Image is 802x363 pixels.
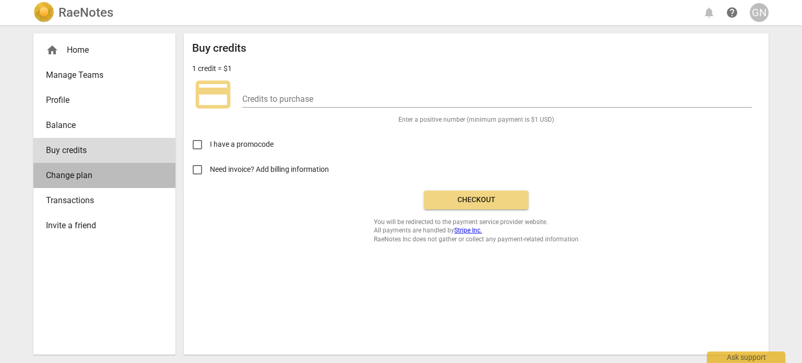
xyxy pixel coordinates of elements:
[46,119,155,132] span: Balance
[726,6,738,19] span: help
[33,2,54,23] img: Logo
[750,3,769,22] button: GN
[46,169,155,182] span: Change plan
[33,63,175,88] a: Manage Teams
[424,191,528,209] button: Checkout
[432,195,520,205] span: Checkout
[46,44,155,56] div: Home
[210,139,274,150] span: I have a promocode
[46,194,155,207] span: Transactions
[33,213,175,238] a: Invite a friend
[33,188,175,213] a: Transactions
[192,63,232,74] p: 1 credit = $1
[398,115,554,124] span: Enter a positive number (minimum payment is $1 USD)
[210,164,331,175] span: Need invoice? Add billing information
[46,69,155,81] span: Manage Teams
[46,219,155,232] span: Invite a friend
[33,2,113,23] a: LogoRaeNotes
[58,5,113,20] h2: RaeNotes
[454,227,482,234] a: Stripe Inc.
[192,74,234,115] span: credit_card
[46,94,155,107] span: Profile
[46,44,58,56] span: home
[723,3,741,22] a: Help
[33,163,175,188] a: Change plan
[374,218,579,244] span: You will be redirected to the payment service provider website. All payments are handled by RaeNo...
[33,88,175,113] a: Profile
[192,42,246,55] h2: Buy credits
[33,113,175,138] a: Balance
[33,138,175,163] a: Buy credits
[33,38,175,63] div: Home
[46,144,155,157] span: Buy credits
[707,352,785,363] div: Ask support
